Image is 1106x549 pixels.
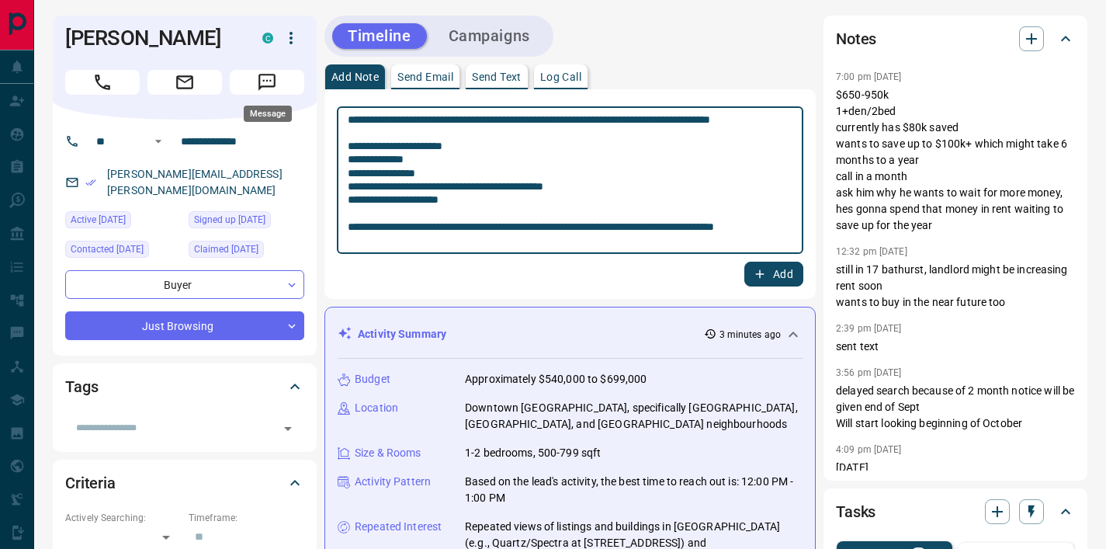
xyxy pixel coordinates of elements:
span: Signed up [DATE] [194,212,265,228]
p: Activity Summary [358,326,446,342]
button: Open [149,132,168,151]
p: 4:09 pm [DATE] [836,444,902,455]
div: Notes [836,20,1075,57]
div: Tasks [836,493,1075,530]
button: Open [277,418,299,440]
div: Message [244,106,292,122]
p: Location [355,400,398,416]
div: Tue Nov 26 2024 [65,241,181,262]
div: Mon Jul 18 2022 [189,211,304,233]
span: Contacted [DATE] [71,241,144,257]
h2: Tags [65,374,98,399]
div: Just Browsing [65,311,304,340]
p: $650-950k 1+den/2bed currently has $80k saved wants to save up to $100k+ which might take 6 month... [836,87,1075,234]
p: 2:39 pm [DATE] [836,323,902,334]
span: Call [65,70,140,95]
p: Budget [355,371,390,387]
button: Timeline [332,23,427,49]
div: Criteria [65,464,304,502]
div: Mon Oct 13 2025 [65,211,181,233]
p: Based on the lead's activity, the best time to reach out is: 12:00 PM - 1:00 PM [465,474,803,506]
span: Claimed [DATE] [194,241,258,257]
button: Add [744,262,803,287]
p: Send Email [397,71,453,82]
p: Timeframe: [189,511,304,525]
div: Tags [65,368,304,405]
p: Downtown [GEOGRAPHIC_DATA], specifically [GEOGRAPHIC_DATA], [GEOGRAPHIC_DATA], and [GEOGRAPHIC_DA... [465,400,803,433]
a: [PERSON_NAME][EMAIL_ADDRESS][PERSON_NAME][DOMAIN_NAME] [107,168,283,196]
h2: Notes [836,26,876,51]
p: Actively Searching: [65,511,181,525]
p: delayed search because of 2 month notice will be given end of Sept Will start looking beginning o... [836,383,1075,432]
p: 3:56 pm [DATE] [836,367,902,378]
p: still in 17 bathurst, landlord might be increasing rent soon wants to buy in the near future too [836,262,1075,311]
span: Message [230,70,304,95]
div: condos.ca [262,33,273,43]
p: 7:00 pm [DATE] [836,71,902,82]
p: Approximately $540,000 to $699,000 [465,371,647,387]
div: Thu Jun 01 2023 [189,241,304,262]
p: 3 minutes ago [719,328,781,342]
div: Buyer [65,270,304,299]
div: Activity Summary3 minutes ago [338,320,803,349]
p: Add Note [331,71,379,82]
h2: Tasks [836,499,875,524]
svg: Email Verified [85,177,96,188]
button: Campaigns [433,23,546,49]
p: Size & Rooms [355,445,421,461]
p: Repeated Interest [355,519,442,535]
h2: Criteria [65,471,116,495]
p: Send Text [472,71,522,82]
p: 1-2 bedrooms, 500-799 sqft [465,445,601,461]
p: Activity Pattern [355,474,431,490]
p: sent text [836,339,1075,355]
p: 12:32 pm [DATE] [836,246,907,257]
p: Log Call [540,71,581,82]
h1: [PERSON_NAME] [65,26,239,50]
span: Active [DATE] [71,212,126,228]
span: Email [147,70,222,95]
